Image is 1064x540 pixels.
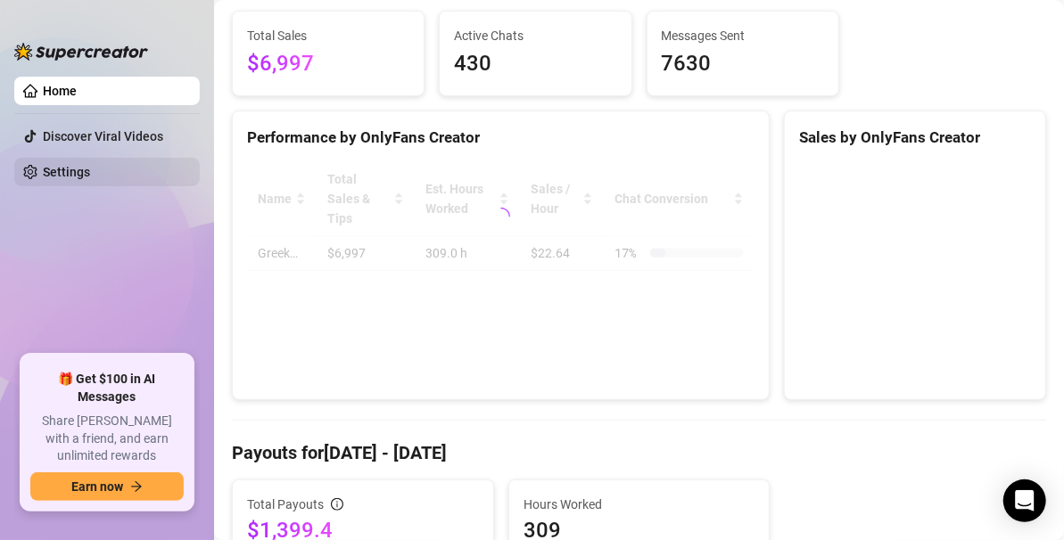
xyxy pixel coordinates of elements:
span: Active Chats [454,26,616,45]
h4: Payouts for [DATE] - [DATE] [232,440,1046,465]
span: info-circle [331,498,343,511]
span: loading [491,207,511,226]
a: Discover Viral Videos [43,129,163,143]
span: Total Payouts [247,495,324,514]
span: Hours Worked [524,495,755,514]
a: Home [43,84,77,98]
span: 🎁 Get $100 in AI Messages [30,371,184,405]
img: logo-BBDzfeDw.svg [14,43,148,61]
span: 7630 [662,47,824,81]
div: Open Intercom Messenger [1003,479,1046,522]
div: Performance by OnlyFans Creator [247,126,755,150]
a: Settings [43,165,90,179]
button: Earn nowarrow-right [30,472,184,501]
span: $6,997 [247,47,409,81]
span: Messages Sent [662,26,824,45]
span: 430 [454,47,616,81]
span: Total Sales [247,26,409,45]
span: Share [PERSON_NAME] with a friend, and earn unlimited rewards [30,413,184,465]
span: arrow-right [130,480,143,493]
div: Sales by OnlyFans Creator [799,126,1031,150]
span: Earn now [71,479,123,494]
